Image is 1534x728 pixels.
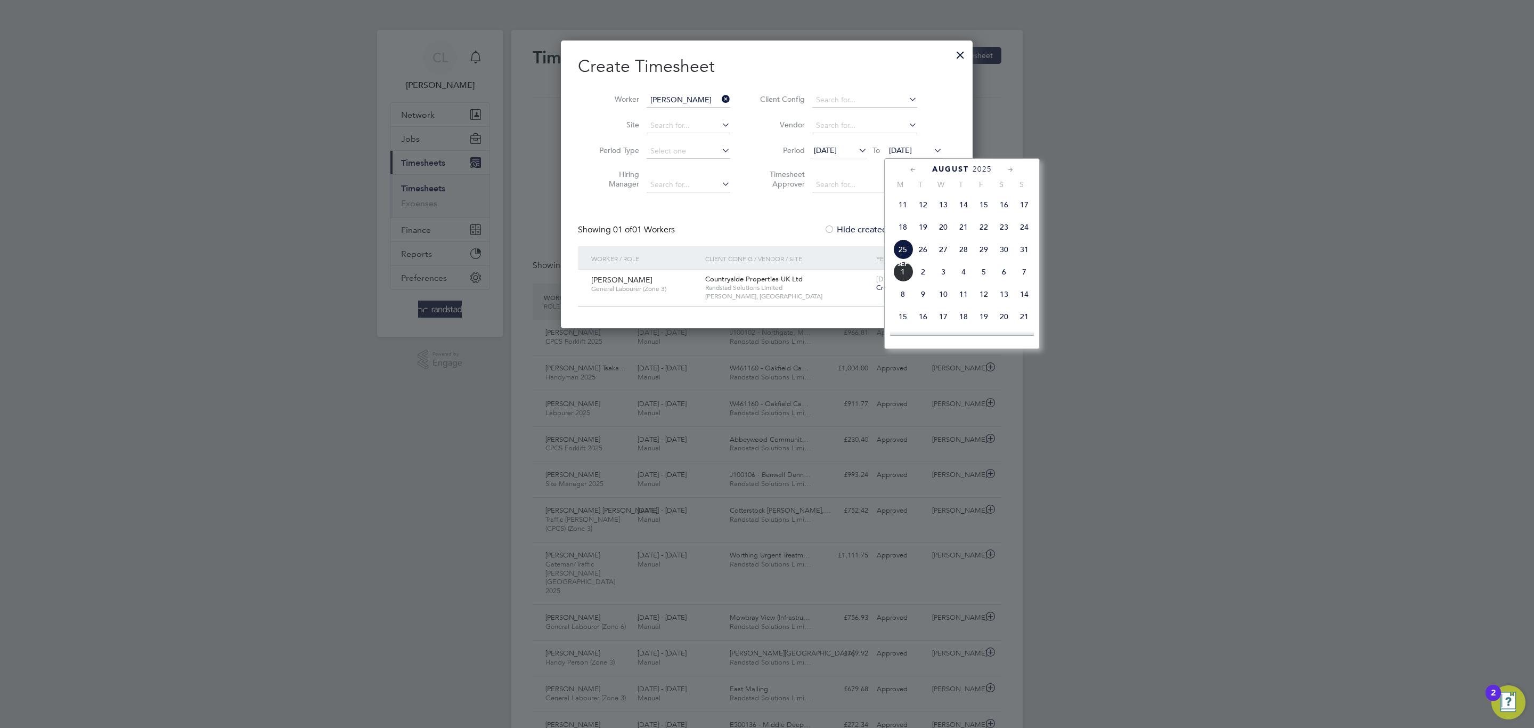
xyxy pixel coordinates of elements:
span: 23 [913,329,933,350]
label: Period [757,145,805,155]
span: 1 [893,262,913,282]
span: 31 [1014,239,1034,260]
div: Period [874,246,945,271]
span: 29 [974,239,994,260]
input: Search for... [647,93,730,108]
span: To [869,143,883,157]
span: [PERSON_NAME], [GEOGRAPHIC_DATA] [705,292,871,301]
span: 18 [953,306,974,327]
span: 23 [994,217,1014,237]
span: 27 [933,239,953,260]
span: Randstad Solutions Limited [705,284,871,292]
span: 20 [933,217,953,237]
div: Worker / Role [589,246,703,271]
span: [DATE] [814,145,837,155]
label: Client Config [757,94,805,104]
span: 5 [974,262,994,282]
span: 21 [1014,306,1034,327]
span: 15 [974,195,994,215]
span: 2 [913,262,933,282]
span: 13 [933,195,953,215]
span: Sep [893,262,913,267]
label: Timesheet Approver [757,169,805,189]
span: M [890,180,910,189]
span: 28 [953,239,974,260]
span: 16 [994,195,1014,215]
span: 14 [953,195,974,215]
span: 12 [913,195,933,215]
input: Search for... [647,118,730,133]
span: 7 [1014,262,1034,282]
span: 6 [994,262,1014,282]
span: 01 Workers [613,224,675,235]
span: 2025 [973,165,992,174]
label: Site [591,120,639,130]
span: T [951,180,971,189]
span: 22 [974,217,994,237]
span: T [910,180,931,189]
span: 27 [994,329,1014,350]
span: 22 [893,329,913,350]
input: Search for... [812,177,917,192]
span: 19 [974,306,994,327]
span: General Labourer (Zone 3) [591,285,697,293]
span: 16 [913,306,933,327]
span: 24 [933,329,953,350]
span: 15 [893,306,913,327]
span: 13 [994,284,1014,304]
span: August [932,165,969,174]
span: F [971,180,991,189]
input: Search for... [812,118,917,133]
label: Period Type [591,145,639,155]
span: 9 [913,284,933,304]
span: 25 [893,239,913,260]
span: [DATE] - [DATE] [876,274,925,284]
span: 26 [913,239,933,260]
span: 10 [933,284,953,304]
label: Vendor [757,120,805,130]
span: 12 [974,284,994,304]
span: 4 [953,262,974,282]
span: 3 [933,262,953,282]
span: 20 [994,306,1014,327]
span: 25 [953,329,974,350]
span: 17 [1014,195,1034,215]
span: 14 [1014,284,1034,304]
span: 01 of [613,224,632,235]
span: 17 [933,306,953,327]
div: Showing [578,224,677,236]
span: 21 [953,217,974,237]
span: 28 [1014,329,1034,350]
span: W [931,180,951,189]
span: 30 [994,239,1014,260]
button: Open Resource Center, 2 new notifications [1491,685,1525,719]
input: Search for... [647,177,730,192]
span: 11 [953,284,974,304]
input: Search for... [812,93,917,108]
span: 26 [974,329,994,350]
span: Create timesheet [876,283,931,292]
label: Worker [591,94,639,104]
span: 19 [913,217,933,237]
span: 18 [893,217,913,237]
span: S [991,180,1011,189]
span: 11 [893,195,913,215]
span: 24 [1014,217,1034,237]
span: S [1011,180,1032,189]
input: Select one [647,144,730,159]
label: Hiring Manager [591,169,639,189]
span: [DATE] [889,145,912,155]
div: Client Config / Vendor / Site [703,246,874,271]
div: 2 [1491,693,1496,707]
span: 8 [893,284,913,304]
span: Countryside Properties UK Ltd [705,274,803,284]
span: [PERSON_NAME] [591,275,652,285]
label: Hide created timesheets [824,224,932,235]
h2: Create Timesheet [578,55,956,78]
